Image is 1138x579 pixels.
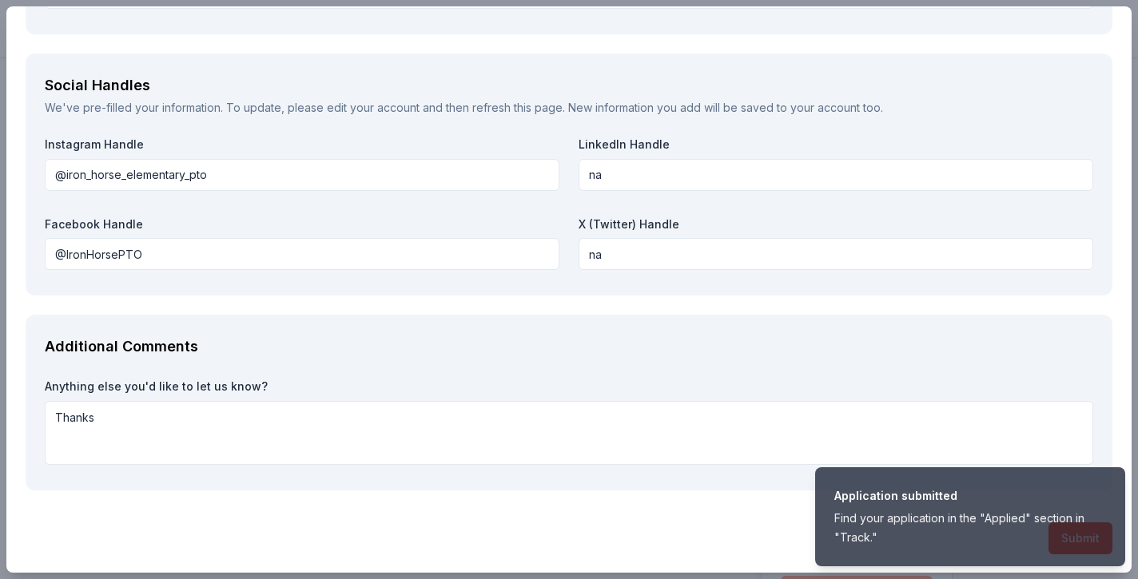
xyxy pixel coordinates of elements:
div: We've pre-filled your information. To update, please and then refresh this page. New information ... [45,98,1093,117]
div: Find your application in the "Applied" section in "Track." [834,509,1106,547]
div: Additional Comments [45,334,1093,359]
label: LinkedIn Handle [579,137,1093,153]
label: Anything else you'd like to let us know? [45,379,1093,395]
textarea: Thanks [45,401,1093,465]
div: Social Handles [45,73,1093,98]
a: edit your account [327,101,420,114]
label: X (Twitter) Handle [579,216,1093,232]
label: Facebook Handle [45,216,559,232]
label: Instagram Handle [45,137,559,153]
div: Application submitted [834,486,1106,506]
